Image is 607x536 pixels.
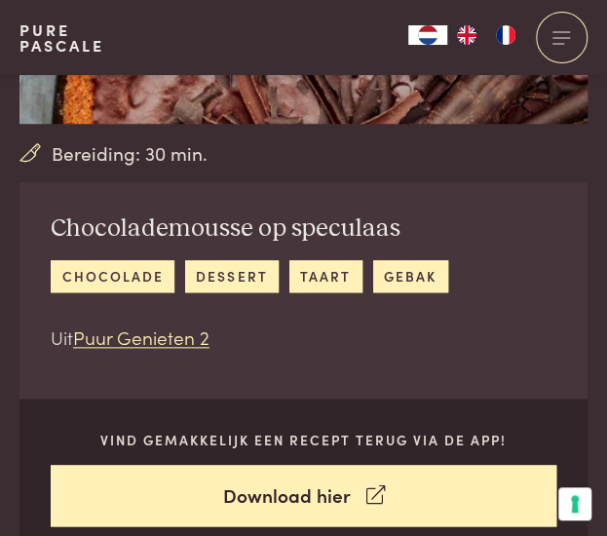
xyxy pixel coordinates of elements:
a: PurePascale [19,22,104,54]
a: gebak [373,260,448,292]
a: dessert [185,260,279,292]
p: Uit [51,324,448,352]
h2: Chocolademousse op speculaas [51,213,448,245]
a: NL [408,25,447,45]
a: FR [486,25,525,45]
a: EN [447,25,486,45]
ul: Language list [447,25,525,45]
aside: Language selected: Nederlands [408,25,525,45]
a: Download hier [51,465,556,526]
div: Language [408,25,447,45]
a: Puur Genieten 2 [73,324,209,350]
a: chocolade [51,260,174,292]
p: Vind gemakkelijk een recept terug via de app! [51,430,556,450]
button: Uw voorkeuren voor toestemming voor trackingtechnologieën [558,487,591,520]
a: taart [289,260,362,292]
span: Bereiding: 30 min. [52,139,208,168]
